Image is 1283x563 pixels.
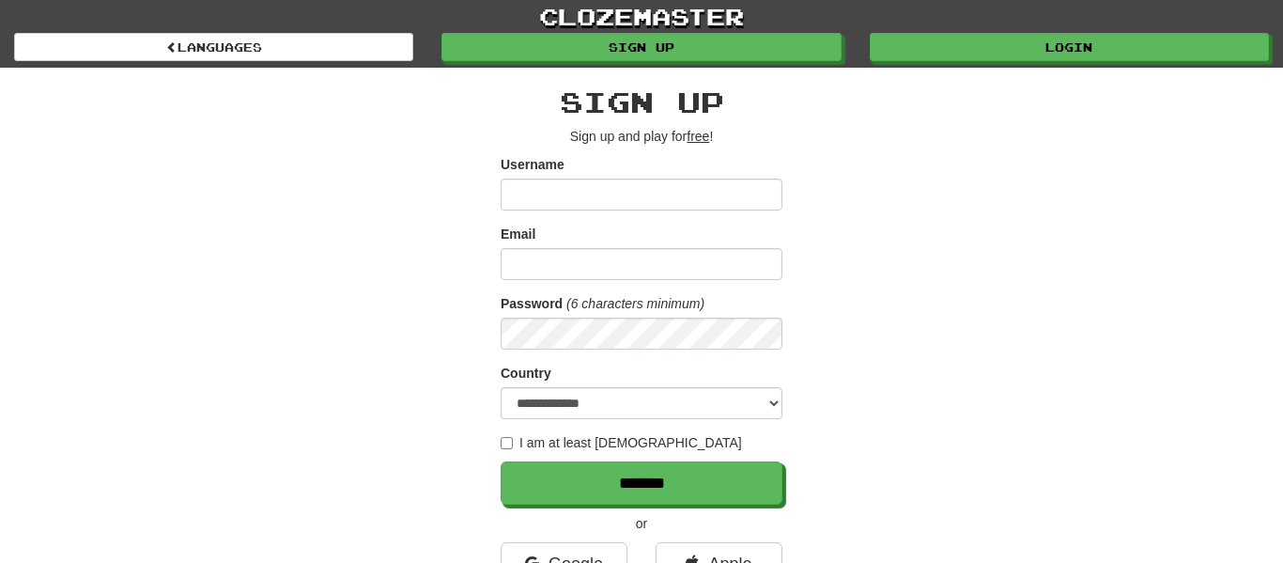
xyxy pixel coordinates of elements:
a: Languages [14,33,413,61]
input: I am at least [DEMOGRAPHIC_DATA] [501,437,513,449]
p: Sign up and play for ! [501,127,782,146]
label: Username [501,155,564,174]
label: I am at least [DEMOGRAPHIC_DATA] [501,433,742,452]
a: Sign up [441,33,841,61]
em: (6 characters minimum) [566,296,704,311]
u: free [687,129,709,144]
p: or [501,514,782,533]
a: Login [870,33,1269,61]
h2: Sign up [501,86,782,117]
label: Password [501,294,563,313]
label: Country [501,364,551,383]
label: Email [501,225,535,243]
